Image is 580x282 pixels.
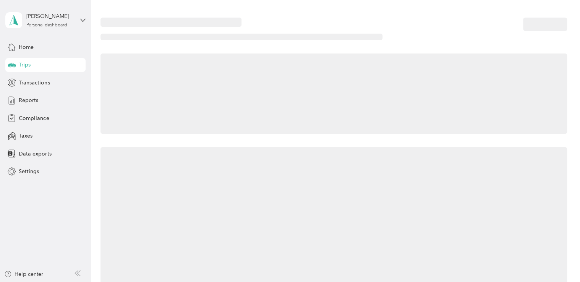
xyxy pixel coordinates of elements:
[19,114,49,122] span: Compliance
[26,12,74,20] div: [PERSON_NAME]
[19,167,39,175] span: Settings
[19,96,38,104] span: Reports
[19,132,32,140] span: Taxes
[537,239,580,282] iframe: Everlance-gr Chat Button Frame
[19,61,31,69] span: Trips
[19,43,34,51] span: Home
[4,270,43,278] button: Help center
[26,23,67,28] div: Personal dashboard
[19,150,51,158] span: Data exports
[19,79,50,87] span: Transactions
